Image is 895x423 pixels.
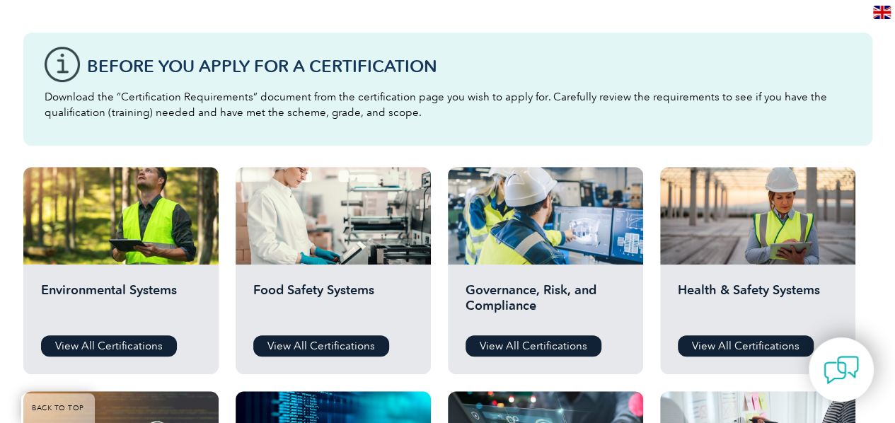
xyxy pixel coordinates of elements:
img: contact-chat.png [824,352,859,388]
h2: Food Safety Systems [253,282,413,325]
a: View All Certifications [253,335,389,357]
p: Download the “Certification Requirements” document from the certification page you wish to apply ... [45,89,851,120]
a: View All Certifications [41,335,177,357]
h3: Before You Apply For a Certification [87,57,851,75]
img: en [873,6,891,19]
h2: Health & Safety Systems [678,282,838,325]
h2: Governance, Risk, and Compliance [466,282,625,325]
a: BACK TO TOP [21,393,95,423]
h2: Environmental Systems [41,282,201,325]
a: View All Certifications [466,335,601,357]
a: View All Certifications [678,335,814,357]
